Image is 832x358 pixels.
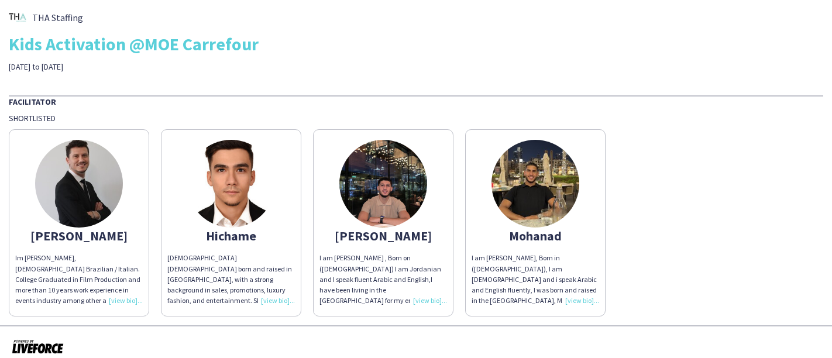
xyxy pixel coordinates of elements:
div: Hichame [167,230,295,241]
img: thumb-6762b9ada44ec.jpeg [187,140,275,228]
img: thumb-67863c07a8814.jpeg [35,140,123,228]
div: Shortlisted [9,113,823,123]
div: [PERSON_NAME] [319,230,447,241]
img: thumb-67a9956e7bcc9.jpeg [491,140,579,228]
div: Facilitator [9,95,823,107]
div: [DEMOGRAPHIC_DATA] [DEMOGRAPHIC_DATA] born and raised in [GEOGRAPHIC_DATA], with a strong backgro... [167,253,295,306]
div: [DATE] to [DATE] [9,61,294,72]
img: thumb-656e36c8b6359.jpeg [339,140,427,228]
div: I am [PERSON_NAME], Born in ([DEMOGRAPHIC_DATA]), I am [DEMOGRAPHIC_DATA] and i speak Arabic and ... [472,253,599,306]
img: Powered by Liveforce [12,338,64,354]
div: Mohanad [472,230,599,241]
div: Im [PERSON_NAME], [DEMOGRAPHIC_DATA] Brazilian / Italian. College Graduated in Film Production an... [15,253,143,306]
img: thumb-72e6e464-0fa6-4607-82f0-1cbb8a860093.png [9,9,26,26]
div: [PERSON_NAME] [15,230,143,241]
div: Kids Activation @MOE Carrefour [9,35,823,53]
span: THA Staffing [32,12,83,23]
div: I am [PERSON_NAME] , Born on ([DEMOGRAPHIC_DATA]) I am Jordanian and I speak fluent Arabic and En... [319,253,447,306]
